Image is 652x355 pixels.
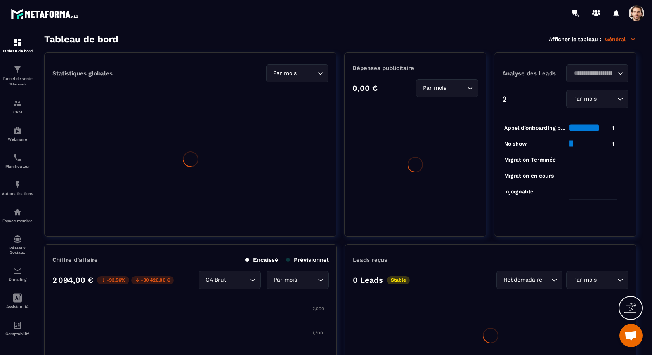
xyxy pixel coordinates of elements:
span: CA Brut [204,276,228,284]
p: CRM [2,110,33,114]
p: Stable [387,276,410,284]
div: Search for option [566,64,628,82]
tspan: 2,000 [312,306,324,311]
p: Encaissé [245,256,278,263]
span: Par mois [571,276,598,284]
a: emailemailE-mailing [2,260,33,287]
img: formation [13,38,22,47]
span: Par mois [271,69,298,78]
img: email [13,266,22,275]
input: Search for option [298,276,316,284]
p: Leads reçus [353,256,387,263]
a: formationformationCRM [2,93,33,120]
a: accountantaccountantComptabilité [2,315,33,342]
span: Hebdomadaire [501,276,544,284]
tspan: Migration Terminée [504,157,556,163]
p: Planificateur [2,164,33,169]
a: automationsautomationsEspace membre [2,202,33,229]
input: Search for option [448,84,465,92]
img: formation [13,65,22,74]
tspan: No show [504,141,527,147]
div: Search for option [266,64,328,82]
a: formationformationTunnel de vente Site web [2,59,33,93]
img: social-network [13,235,22,244]
span: Par mois [571,95,598,103]
input: Search for option [598,276,616,284]
input: Search for option [598,95,616,103]
p: Espace membre [2,219,33,223]
p: 2 [502,94,507,104]
p: Assistant IA [2,305,33,309]
img: logo [11,7,81,21]
img: accountant [13,320,22,330]
a: automationsautomationsWebinaire [2,120,33,147]
img: formation [13,99,22,108]
tspan: injoignable [504,188,533,195]
p: Afficher le tableau : [549,36,601,42]
p: Webinaire [2,137,33,141]
h3: Tableau de bord [44,34,118,45]
img: automations [13,126,22,135]
tspan: 1,500 [312,331,323,336]
tspan: Appel d’onboarding p... [504,125,565,131]
span: Par mois [421,84,448,92]
span: Par mois [272,276,298,284]
p: -93.56% [97,276,129,284]
tspan: Migration en cours [504,172,554,179]
input: Search for option [228,276,248,284]
p: Tableau de bord [2,49,33,53]
div: Search for option [566,90,628,108]
input: Search for option [571,69,616,78]
p: Chiffre d’affaire [52,256,98,263]
p: Dépenses publicitaire [352,64,478,71]
div: Search for option [199,271,261,289]
div: Search for option [496,271,562,289]
p: Prévisionnel [286,256,329,263]
input: Search for option [544,276,550,284]
p: Général [605,36,636,43]
a: formationformationTableau de bord [2,32,33,59]
img: automations [13,207,22,217]
p: -30 426,00 € [131,276,174,284]
div: Ouvrir le chat [619,324,643,347]
p: Analyse des Leads [502,70,565,77]
p: E-mailing [2,277,33,282]
p: Statistiques globales [52,70,113,77]
p: Tunnel de vente Site web [2,76,33,87]
p: 2 094,00 € [52,275,93,285]
p: 0,00 € [352,84,378,93]
a: schedulerschedulerPlanificateur [2,147,33,174]
img: automations [13,180,22,190]
input: Search for option [298,69,316,78]
p: Comptabilité [2,332,33,336]
div: Search for option [566,271,628,289]
p: Automatisations [2,191,33,196]
a: automationsautomationsAutomatisations [2,174,33,202]
p: Réseaux Sociaux [2,246,33,254]
img: scheduler [13,153,22,162]
a: social-networksocial-networkRéseaux Sociaux [2,229,33,260]
p: 0 Leads [353,275,383,285]
a: Assistant IA [2,287,33,315]
div: Search for option [416,79,478,97]
div: Search for option [267,271,329,289]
